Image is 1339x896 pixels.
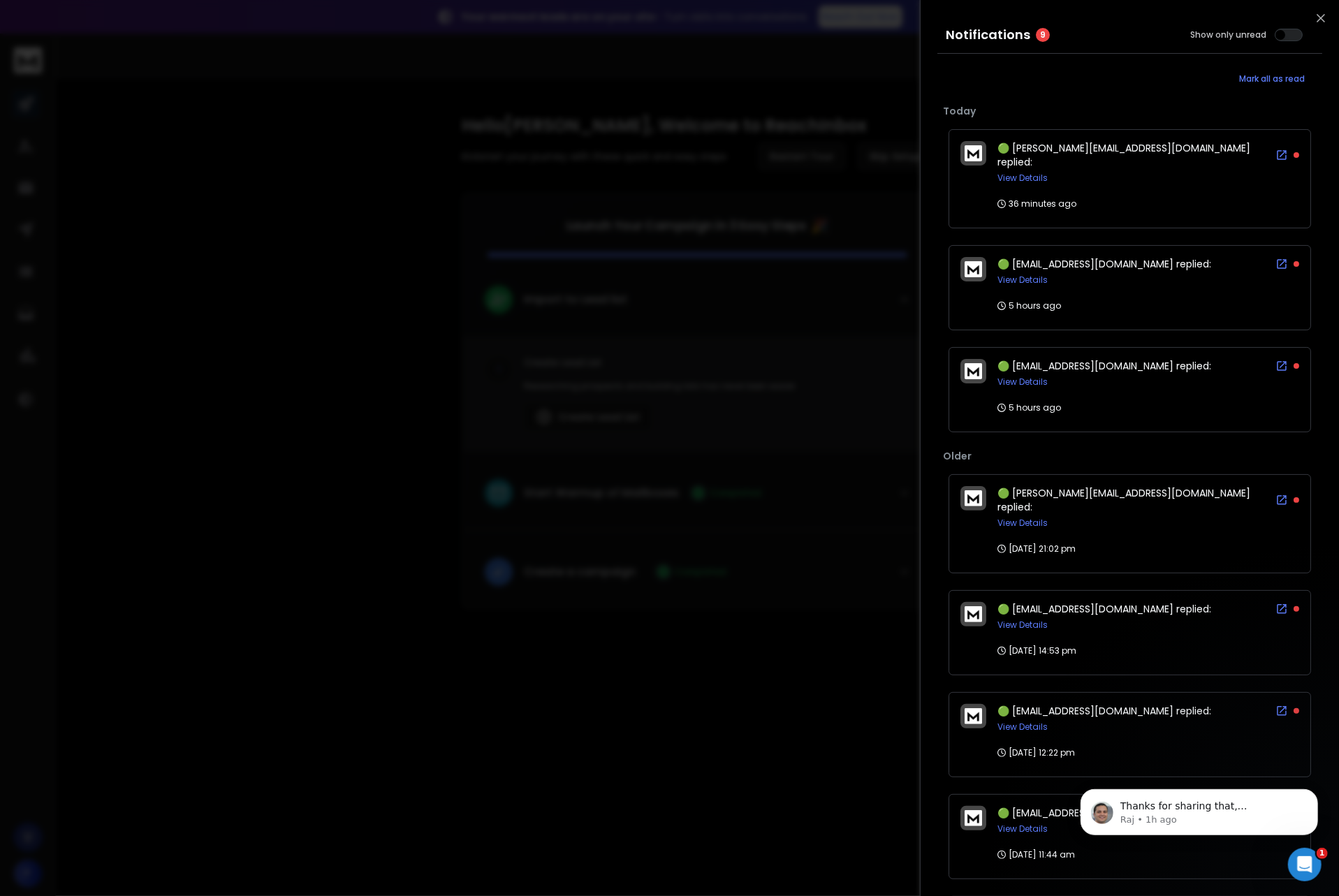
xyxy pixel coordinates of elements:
p: [DATE] 14:53 pm [997,645,1076,656]
span: 🟢 [EMAIL_ADDRESS][DOMAIN_NAME] replied: [997,359,1211,373]
p: [DATE] 11:44 am [997,849,1075,860]
span: 🟢 [PERSON_NAME][EMAIL_ADDRESS][DOMAIN_NAME] replied: [997,486,1250,514]
span: 🟢 [EMAIL_ADDRESS][DOMAIN_NAME] replied: [997,257,1211,271]
span: Mark all as read [1239,73,1305,85]
p: 5 hours ago [997,300,1061,311]
p: [DATE] 21:02 pm [997,543,1076,555]
button: View Details [997,274,1048,286]
img: logo [965,261,982,277]
button: View Details [997,517,1048,529]
label: Show only unread [1190,29,1266,41]
button: View Details [997,619,1048,631]
span: 🟢 [EMAIL_ADDRESS][DOMAIN_NAME] replied: [997,704,1211,718]
button: View Details [997,721,1048,733]
span: 🟢 [PERSON_NAME][EMAIL_ADDRESS][DOMAIN_NAME] replied: [997,141,1250,169]
img: logo [965,363,982,379]
p: 5 hours ago [997,402,1061,413]
img: logo [965,810,982,826]
p: 36 minutes ago [997,198,1076,210]
h3: Notifications [946,25,1030,45]
span: 1 [1317,848,1328,859]
img: logo [965,708,982,724]
button: View Details [997,376,1048,388]
span: 🟢 [EMAIL_ADDRESS][DOMAIN_NAME] replied: [997,602,1211,616]
span: 9 [1036,28,1050,42]
button: Mark all as read [1222,65,1322,93]
img: logo [965,490,982,506]
img: logo [965,606,982,622]
iframe: Intercom notifications message [1060,760,1339,858]
button: View Details [997,172,1048,184]
span: 🟢 [EMAIL_ADDRESS][DOMAIN_NAME] replied: [997,806,1211,820]
p: Older [943,449,1317,463]
button: View Details [997,823,1048,835]
iframe: Intercom live chat [1288,848,1322,881]
p: Today [943,104,1317,118]
img: logo [965,145,982,161]
p: [DATE] 12:22 pm [997,747,1075,758]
